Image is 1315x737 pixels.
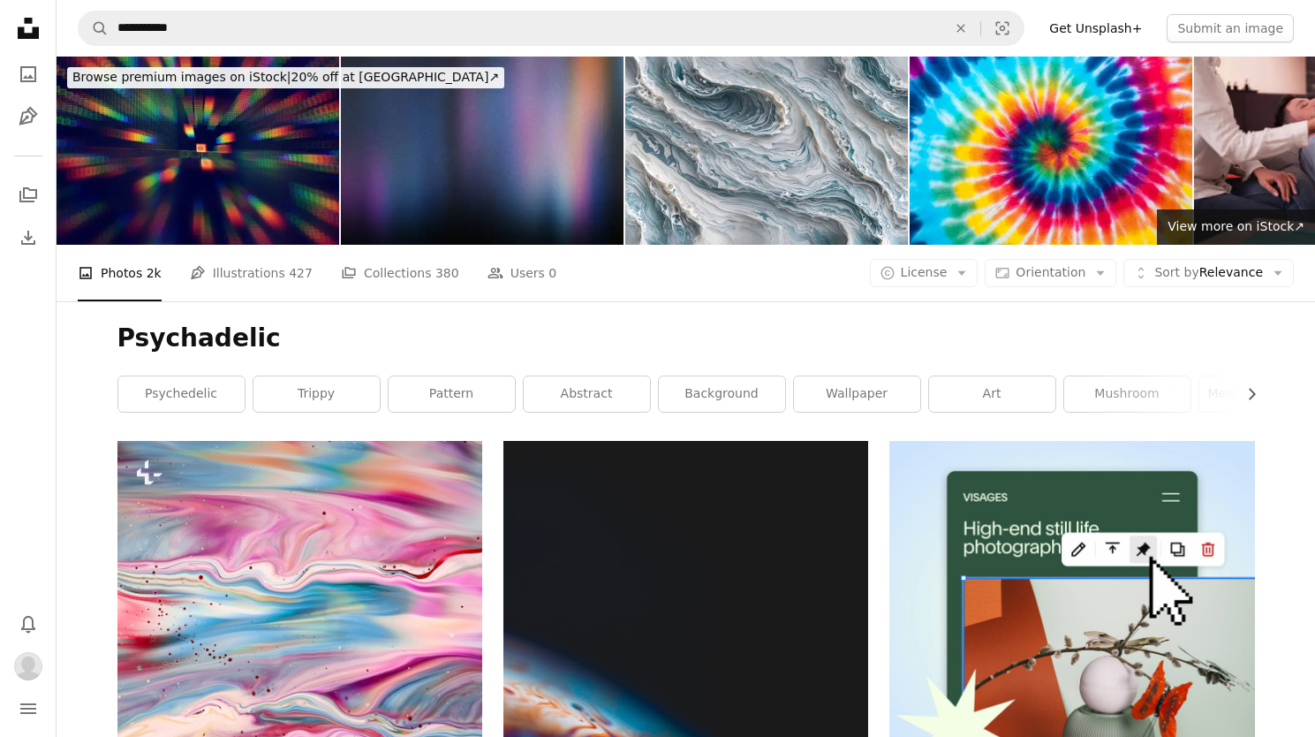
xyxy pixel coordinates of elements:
[117,323,1255,354] h1: Psychadelic
[11,691,46,726] button: Menu
[389,376,515,412] a: pattern
[870,259,979,287] button: License
[794,376,920,412] a: wallpaper
[435,263,459,283] span: 380
[1064,376,1190,412] a: mushroom
[981,11,1024,45] button: Visual search
[117,707,482,723] a: an abstract painting with different colors and shapes
[341,57,623,245] img: 4K Beautiful color gradient background with noise. Abstract pastel holographic blurred grainy gra...
[1167,14,1294,42] button: Submit an image
[1016,265,1085,279] span: Orientation
[503,707,868,723] a: a close up of a colorful object with a black background
[929,376,1055,412] a: art
[901,265,948,279] span: License
[190,245,313,301] a: Illustrations 427
[659,376,785,412] a: background
[941,11,980,45] button: Clear
[548,263,556,283] span: 0
[625,57,908,245] img: Abstract swirling layers of blue and white artistic waves
[253,376,380,412] a: trippy
[341,245,459,301] a: Collections 380
[985,259,1116,287] button: Orientation
[289,263,313,283] span: 427
[1157,209,1315,245] a: View more on iStock↗
[1154,265,1198,279] span: Sort by
[11,649,46,684] button: Profile
[487,245,557,301] a: Users 0
[78,11,1024,46] form: Find visuals sitewide
[57,57,515,99] a: Browse premium images on iStock|20% off at [GEOGRAPHIC_DATA]↗
[11,606,46,642] button: Notifications
[72,70,499,84] span: 20% off at [GEOGRAPHIC_DATA] ↗
[14,652,42,680] img: Avatar of user Erica Sammartino
[1123,259,1294,287] button: Sort byRelevance
[57,57,339,245] img: Abstract Rainbow Blockchain Pixel Shape Prism Exploding Glitch Futuristic Pattern Funky Offbeat A...
[11,57,46,92] a: Photos
[524,376,650,412] a: abstract
[11,220,46,255] a: Download History
[910,57,1192,245] img: Vibrant Tie Dye
[1236,376,1255,412] button: scroll list to the right
[118,376,245,412] a: psychedelic
[1039,14,1153,42] a: Get Unsplash+
[11,99,46,134] a: Illustrations
[79,11,109,45] button: Search Unsplash
[11,178,46,213] a: Collections
[72,70,291,84] span: Browse premium images on iStock |
[1168,219,1304,233] span: View more on iStock ↗
[1154,264,1263,282] span: Relevance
